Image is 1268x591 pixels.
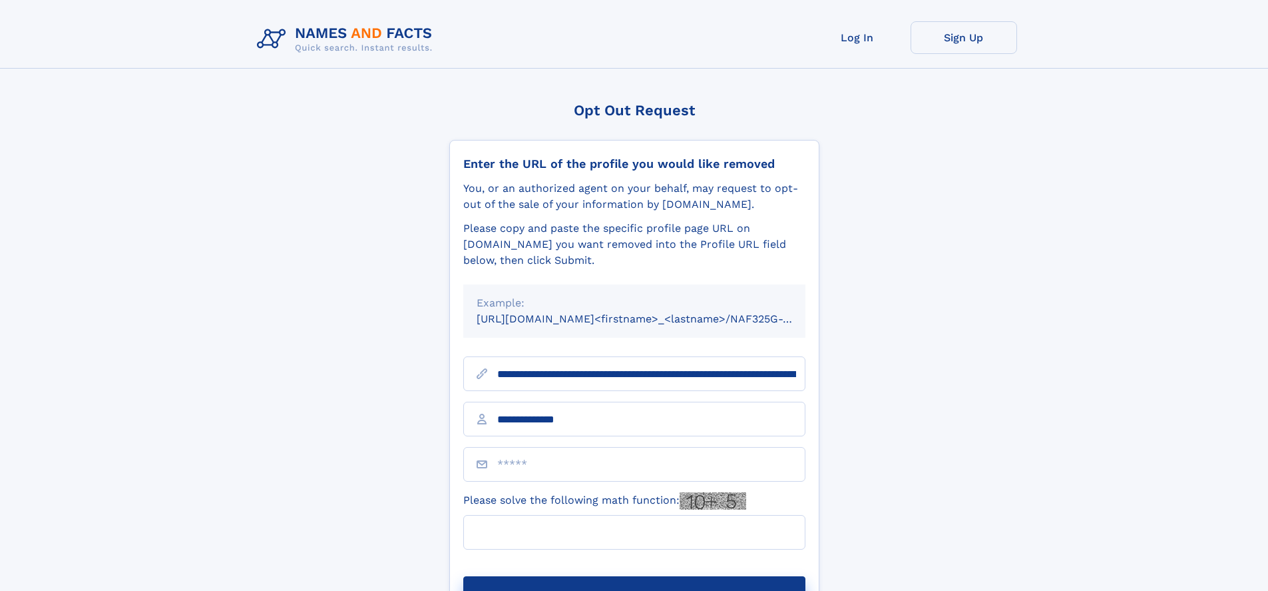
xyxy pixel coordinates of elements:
label: Please solve the following math function: [463,492,746,510]
small: [URL][DOMAIN_NAME]<firstname>_<lastname>/NAF325G-xxxxxxxx [477,312,831,325]
a: Sign Up [911,21,1017,54]
img: Logo Names and Facts [252,21,443,57]
div: Enter the URL of the profile you would like removed [463,157,805,171]
div: Opt Out Request [449,102,819,119]
div: Example: [477,295,792,311]
a: Log In [804,21,911,54]
div: Please copy and paste the specific profile page URL on [DOMAIN_NAME] you want removed into the Pr... [463,221,805,269]
div: You, or an authorized agent on your behalf, may request to opt-out of the sale of your informatio... [463,181,805,213]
